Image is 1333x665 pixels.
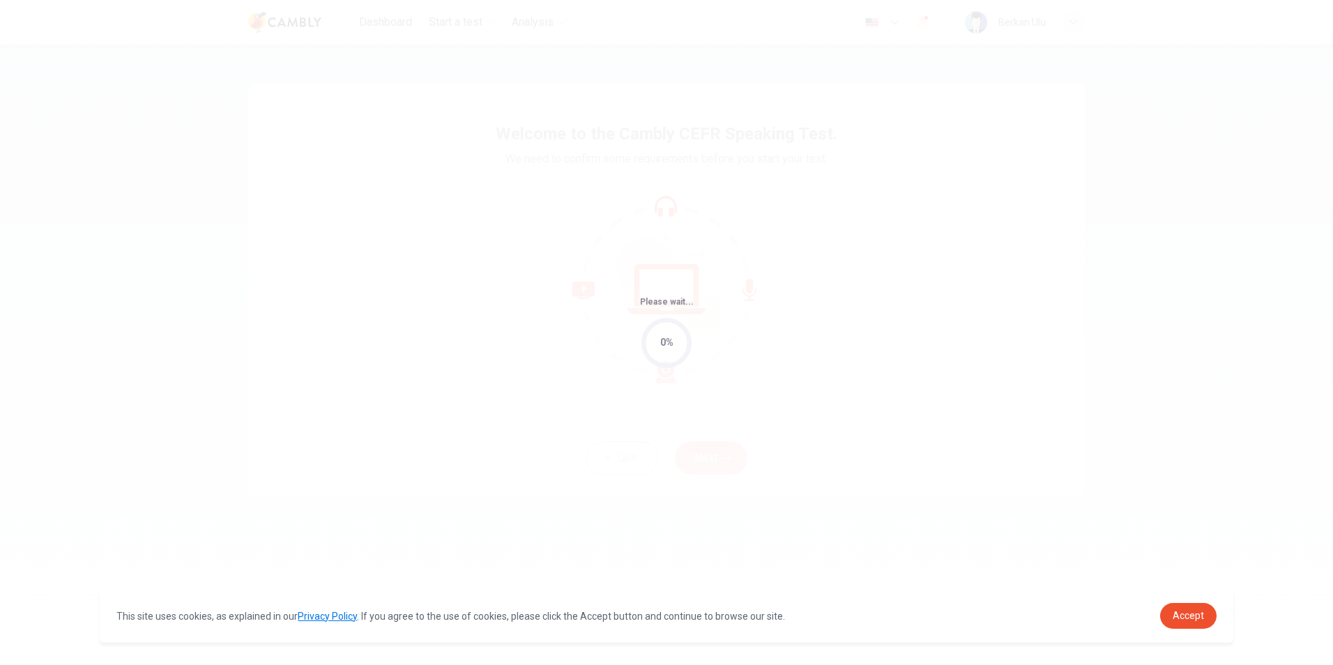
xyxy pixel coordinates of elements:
div: cookieconsent [100,589,1233,643]
span: Accept [1173,610,1204,621]
span: This site uses cookies, as explained in our . If you agree to the use of cookies, please click th... [116,611,785,622]
span: Please wait... [640,297,694,307]
a: dismiss cookie message [1160,603,1217,629]
div: 0% [660,335,673,351]
a: Privacy Policy [298,611,357,622]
